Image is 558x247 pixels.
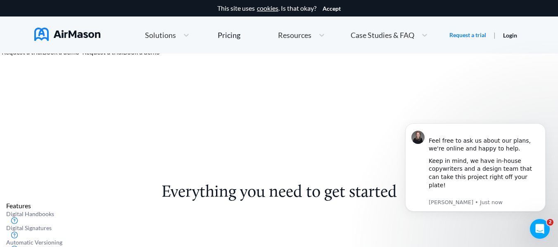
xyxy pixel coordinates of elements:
span: Digital Handbooks [6,210,54,217]
span: Resources [278,31,311,39]
img: AirMason Logo [34,28,100,41]
div: Pricing [218,31,240,39]
span: Case Studies & FAQ [351,31,414,39]
div: Features [6,202,552,209]
span: 2 [547,219,553,226]
a: Pricing [218,28,240,42]
span: Solutions [145,31,176,39]
iframe: Intercom notifications message [393,119,558,225]
h2: Everything you need to get started [6,183,552,202]
img: svg+xml;base64,PD94bWwgdmVyc2lvbj0iMS4wIiBlbmNvZGluZz0idXRmLTgiPz4KPHN2ZyB3aWR0aD0iMTZweCIgaGVpZ2... [11,217,18,224]
a: Request a trial [449,31,486,39]
span: Digital Signatures [6,224,52,231]
a: Login [503,32,517,39]
span: | [494,31,496,39]
button: Accept cookies [323,5,341,12]
iframe: Intercom live chat [530,219,550,239]
a: cookies [257,5,278,12]
span: Automatic Versioning [6,239,62,246]
img: svg+xml;base64,PD94bWwgdmVyc2lvbj0iMS4wIiBlbmNvZGluZz0idXRmLTgiPz4KPHN2ZyB3aWR0aD0iMTZweCIgaGVpZ2... [11,232,18,238]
